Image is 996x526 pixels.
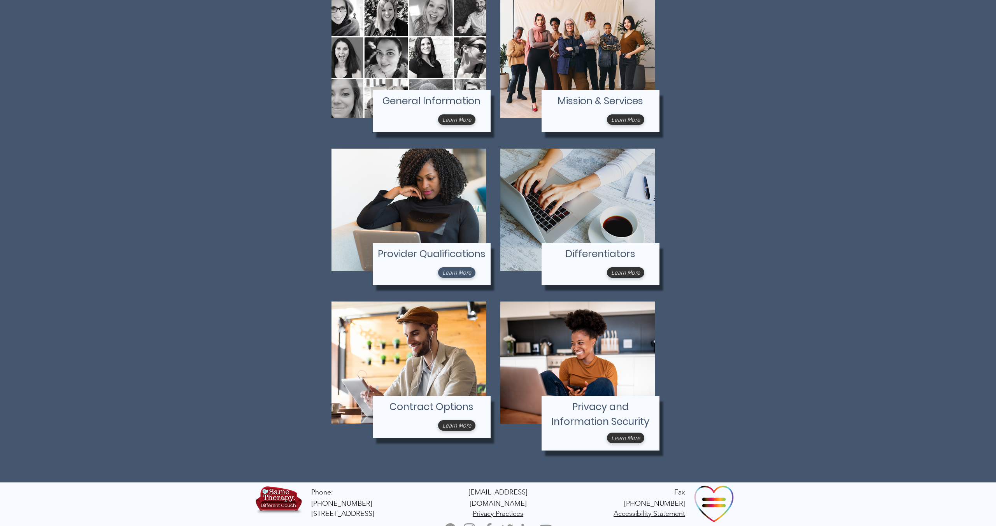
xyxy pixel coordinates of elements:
[438,420,475,431] a: Learn More
[442,116,471,124] span: Learn More
[442,268,471,277] span: Learn More
[331,302,486,424] img: Contract Options
[382,94,480,108] span: General Information
[468,488,528,508] span: [EMAIL_ADDRESS][DOMAIN_NAME]
[468,487,528,508] a: [EMAIL_ADDRESS][DOMAIN_NAME]
[693,482,735,524] img: Ally Organization
[551,400,649,428] span: Privacy and Information Security
[378,247,486,261] span: Provider Qualifications
[607,433,644,443] a: Learn More
[611,434,640,442] span: Learn More
[607,267,644,278] a: Learn More
[614,509,685,518] a: Accessibility Statement
[611,116,640,124] span: Learn More
[607,114,644,125] a: Learn More
[311,509,374,518] span: [STREET_ADDRESS]
[254,485,303,519] img: TBH.US
[473,509,523,518] a: Privacy Practices
[438,114,475,125] a: Learn More
[389,400,473,414] span: Contract Options
[311,488,372,508] a: Phone: [PHONE_NUMBER]
[442,421,471,430] span: Learn More
[331,149,486,271] img: Provider Qualifications
[611,268,640,277] span: Learn More
[500,302,655,424] img: Privacy and Information Security
[500,149,655,271] img: Differentiators
[558,94,643,108] span: Mission & Services
[438,267,475,278] a: Learn More
[565,247,635,261] span: Differentiators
